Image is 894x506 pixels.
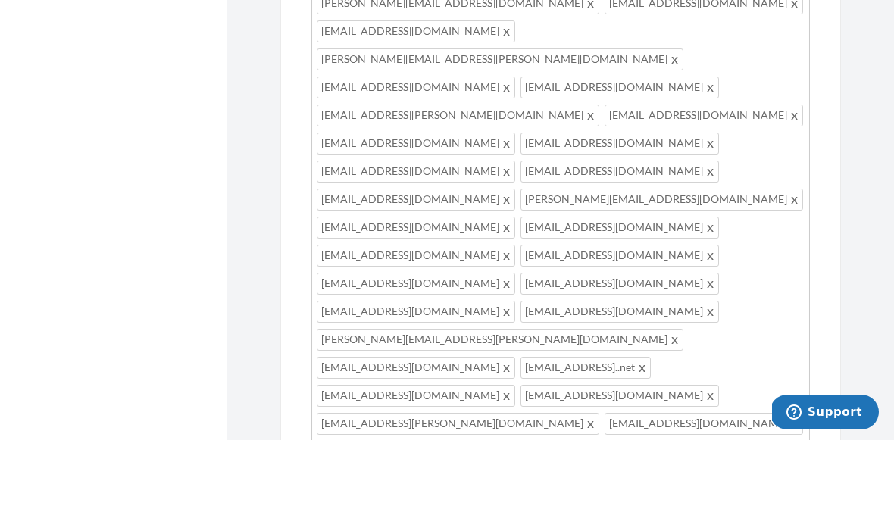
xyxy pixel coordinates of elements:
span: [EMAIL_ADDRESS][DOMAIN_NAME] [317,255,515,276]
span: [EMAIL_ADDRESS][DOMAIN_NAME] [317,423,515,445]
span: [EMAIL_ADDRESS][DOMAIN_NAME] [317,367,515,389]
span: [EMAIL_ADDRESS][DOMAIN_NAME] [317,86,515,108]
span: [EMAIL_ADDRESS][DOMAIN_NAME] [605,170,803,192]
span: [EMAIL_ADDRESS][DOMAIN_NAME] [520,367,719,389]
span: [EMAIL_ADDRESS][PERSON_NAME][DOMAIN_NAME] [317,170,599,192]
span: [PERSON_NAME][EMAIL_ADDRESS][PERSON_NAME][DOMAIN_NAME] [317,114,683,136]
span: [EMAIL_ADDRESS][DOMAIN_NAME] [317,451,515,473]
span: [EMAIL_ADDRESS][DOMAIN_NAME] [317,311,515,333]
span: [EMAIL_ADDRESS][DOMAIN_NAME] [317,339,515,361]
span: [EMAIL_ADDRESS][DOMAIN_NAME] [520,198,719,220]
span: [EMAIL_ADDRESS][PERSON_NAME][DOMAIN_NAME] [317,479,599,501]
span: [EMAIL_ADDRESS][DOMAIN_NAME] [605,479,803,501]
span: [EMAIL_ADDRESS][DOMAIN_NAME] [520,30,719,52]
iframe: Opens a widget where you can chat to one of our agents [772,461,879,498]
span: [EMAIL_ADDRESS][DOMAIN_NAME] [520,339,719,361]
span: [PERSON_NAME][EMAIL_ADDRESS][DOMAIN_NAME] [317,58,599,80]
span: [EMAIL_ADDRESS][DOMAIN_NAME] [317,30,515,52]
span: [EMAIL_ADDRESS][DOMAIN_NAME] [317,198,515,220]
span: [EMAIL_ADDRESS][DOMAIN_NAME] [317,283,515,305]
span: [EMAIL_ADDRESS][DOMAIN_NAME] [520,283,719,305]
span: [EMAIL_ADDRESS][DOMAIN_NAME] [317,226,515,248]
span: [EMAIL_ADDRESS]..net [520,423,651,445]
span: [PERSON_NAME][EMAIL_ADDRESS][DOMAIN_NAME] [520,255,803,276]
span: [EMAIL_ADDRESS][DOMAIN_NAME] [520,142,719,164]
span: [PERSON_NAME][EMAIL_ADDRESS][PERSON_NAME][DOMAIN_NAME] [317,395,683,417]
span: [EMAIL_ADDRESS][DOMAIN_NAME] [520,451,719,473]
span: [EMAIL_ADDRESS][DOMAIN_NAME] [520,311,719,333]
span: [EMAIL_ADDRESS][DOMAIN_NAME] [520,2,719,24]
span: [EMAIL_ADDRESS][DOMAIN_NAME] [520,226,719,248]
span: [EMAIL_ADDRESS][DOMAIN_NAME] [317,2,515,24]
span: [EMAIL_ADDRESS][DOMAIN_NAME] [317,142,515,164]
span: [EMAIL_ADDRESS][DOMAIN_NAME] [605,58,803,80]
